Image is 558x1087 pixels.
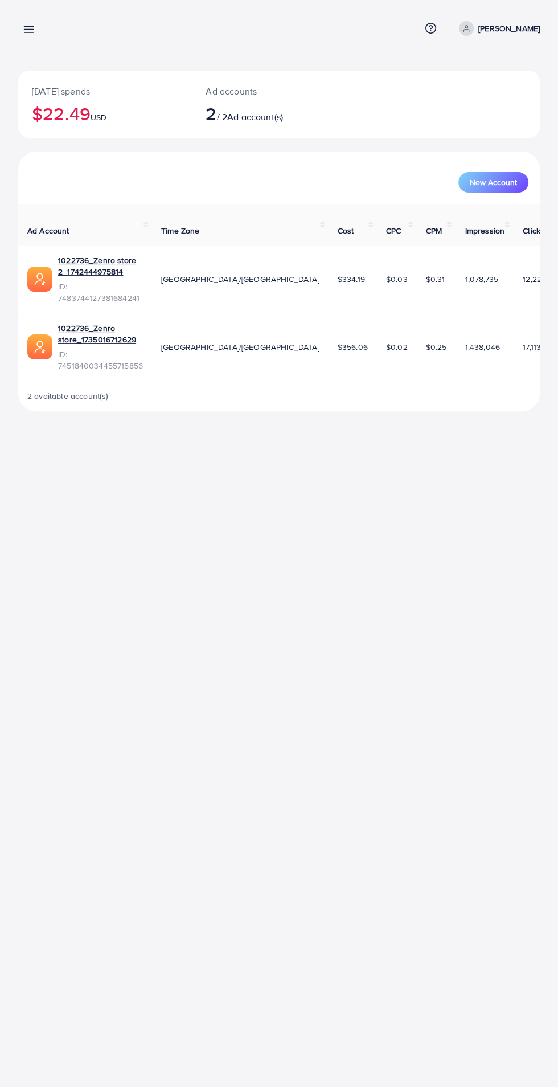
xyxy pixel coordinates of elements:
span: $0.03 [386,273,408,285]
span: 17,113 [523,341,541,353]
span: Ad account(s) [227,111,283,123]
span: 12,224 [523,273,546,285]
span: Time Zone [161,225,199,236]
span: 1,438,046 [465,341,499,353]
span: $0.25 [426,341,447,353]
span: Cost [338,225,354,236]
button: New Account [458,172,528,193]
p: [DATE] spends [32,84,178,98]
span: $334.19 [338,273,365,285]
span: [GEOGRAPHIC_DATA]/[GEOGRAPHIC_DATA] [161,273,319,285]
a: 1022736_Zenro store 2_1742444975814 [58,255,143,278]
span: Clicks [523,225,544,236]
span: $356.06 [338,341,368,353]
span: 2 available account(s) [27,390,109,402]
h2: / 2 [206,103,309,124]
a: [PERSON_NAME] [454,21,540,36]
span: Impression [465,225,504,236]
span: CPM [426,225,442,236]
span: $0.31 [426,273,445,285]
span: $0.02 [386,341,408,353]
img: ic-ads-acc.e4c84228.svg [27,267,52,292]
span: USD [91,112,106,123]
span: ID: 7451840034455715856 [58,349,143,372]
h2: $22.49 [32,103,178,124]
span: [GEOGRAPHIC_DATA]/[GEOGRAPHIC_DATA] [161,341,319,353]
span: 2 [206,100,216,126]
iframe: Chat [510,1036,549,1078]
p: Ad accounts [206,84,309,98]
span: New Account [470,178,517,186]
span: Ad Account [27,225,69,236]
a: 1022736_Zenro store_1735016712629 [58,322,143,346]
span: ID: 7483744127381684241 [58,281,143,304]
p: [PERSON_NAME] [478,22,540,35]
img: ic-ads-acc.e4c84228.svg [27,334,52,359]
span: 1,078,735 [465,273,498,285]
span: CPC [386,225,401,236]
